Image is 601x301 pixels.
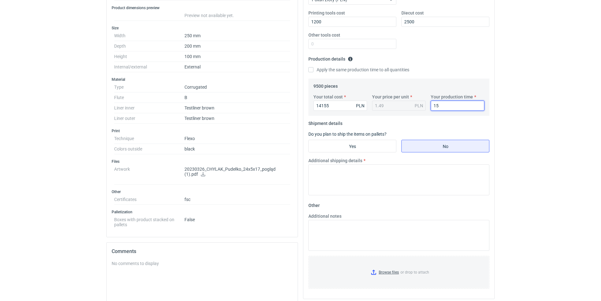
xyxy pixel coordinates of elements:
label: or drop to attach [309,256,489,288]
label: Do you plan to ship the items on pallets? [308,132,387,137]
p: 20230326_CHYLAK_Pudełko_24x5x17_pogląd (1).pdf [184,167,290,177]
span: Preview not available yet. [184,13,234,18]
dd: Flexo [184,133,290,144]
label: Your production time [431,94,473,100]
div: No comments to display [112,260,293,267]
dt: Width [114,31,184,41]
dd: External [184,62,290,72]
legend: 9500 pieces [313,81,338,89]
label: Other tools cost [308,32,340,38]
dd: Corrugated [184,82,290,92]
dt: Boxes with product stacked on pallets [114,215,184,227]
dt: Liner outer [114,113,184,124]
input: 0 [308,17,396,27]
label: Apply the same production time to all quantities [308,67,409,73]
dt: Certificates [114,194,184,205]
legend: Other [308,200,320,208]
label: Diecut cost [401,10,424,16]
dd: Testliner brown [184,103,290,113]
h2: Comments [112,248,293,255]
dt: Liner inner [114,103,184,113]
input: 0 [313,101,367,111]
legend: Production details [308,54,353,62]
dt: Colors outside [114,144,184,154]
div: PLN [356,103,365,109]
h3: Files [112,159,293,164]
dd: 200 mm [184,41,290,51]
label: No [401,140,489,152]
dd: 100 mm [184,51,290,62]
dt: Internal/external [114,62,184,72]
label: Your price per unit [372,94,409,100]
label: Your total cost [313,94,343,100]
input: 0 [308,39,396,49]
input: 0 [431,101,484,111]
legend: Shipment details [308,118,342,126]
h3: Other [112,189,293,194]
label: Yes [308,140,396,152]
dd: 250 mm [184,31,290,41]
label: Printing tools cost [308,10,345,16]
label: Additional shipping details [308,157,362,164]
label: Additional notes [308,213,341,219]
dd: fsc [184,194,290,205]
dt: Type [114,82,184,92]
dt: Height [114,51,184,62]
dt: Technique [114,133,184,144]
h3: Material [112,77,293,82]
dt: Artwork [114,164,184,185]
dd: Testliner brown [184,113,290,124]
h3: Print [112,128,293,133]
dd: B [184,92,290,103]
input: 0 [401,17,489,27]
dd: False [184,215,290,227]
div: PLN [415,103,423,109]
dt: Depth [114,41,184,51]
h3: Size [112,26,293,31]
dd: black [184,144,290,154]
h3: Palletization [112,210,293,215]
h3: Product dimensions preview [112,5,293,10]
dt: Flute [114,92,184,103]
